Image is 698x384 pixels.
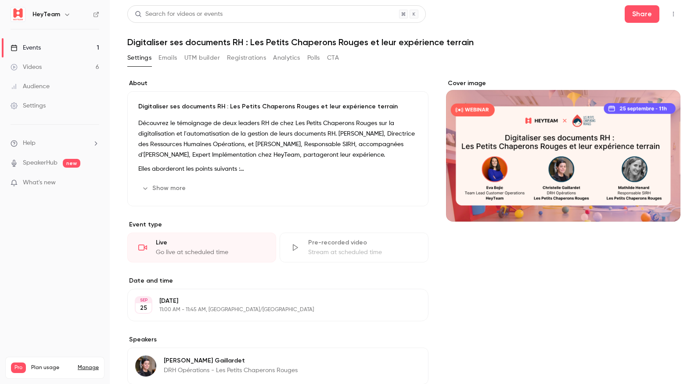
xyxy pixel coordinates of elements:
[89,179,99,187] iframe: Noticeable Trigger
[156,248,265,257] div: Go live at scheduled time
[11,63,42,72] div: Videos
[23,178,56,187] span: What's new
[446,79,680,222] section: Cover image
[31,364,72,371] span: Plan usage
[164,356,298,365] p: [PERSON_NAME] Gaillardet
[280,233,428,262] div: Pre-recorded videoStream at scheduled time
[164,366,298,375] p: DRH Opérations - Les Petits Chaperons Rouges
[138,102,417,111] p: Digitaliser ses documents RH : Les Petits Chaperons Rouges et leur expérience terrain
[446,79,680,88] label: Cover image
[127,79,428,88] label: About
[23,158,58,168] a: SpeakerHub
[327,51,339,65] button: CTA
[159,306,382,313] p: 11:00 AM - 11:45 AM, [GEOGRAPHIC_DATA]/[GEOGRAPHIC_DATA]
[11,7,25,22] img: HeyTeam
[159,297,382,305] p: [DATE]
[307,51,320,65] button: Polls
[184,51,220,65] button: UTM builder
[625,5,659,23] button: Share
[32,10,60,19] h6: HeyTeam
[308,238,417,247] div: Pre-recorded video
[127,276,428,285] label: Date and time
[227,51,266,65] button: Registrations
[138,118,417,160] p: Découvrez le témoignage de deux leaders RH de chez Les Petits Chaperons Rouges sur la digitalisat...
[11,139,99,148] li: help-dropdown-opener
[11,101,46,110] div: Settings
[158,51,177,65] button: Emails
[127,233,276,262] div: LiveGo live at scheduled time
[127,37,680,47] h1: Digitaliser ses documents RH : Les Petits Chaperons Rouges et leur expérience terrain
[138,181,191,195] button: Show more
[63,159,80,168] span: new
[11,362,26,373] span: Pro
[11,82,50,91] div: Audience
[78,364,99,371] a: Manage
[140,304,147,312] p: 25
[308,248,417,257] div: Stream at scheduled time
[127,51,151,65] button: Settings
[135,10,223,19] div: Search for videos or events
[11,43,41,52] div: Events
[127,335,428,344] label: Speakers
[135,355,156,377] img: Christelle Gaillardet
[138,164,417,174] p: Elles aborderont les points suivants :
[156,238,265,247] div: Live
[23,139,36,148] span: Help
[273,51,300,65] button: Analytics
[136,297,151,303] div: SEP
[127,220,428,229] p: Event type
